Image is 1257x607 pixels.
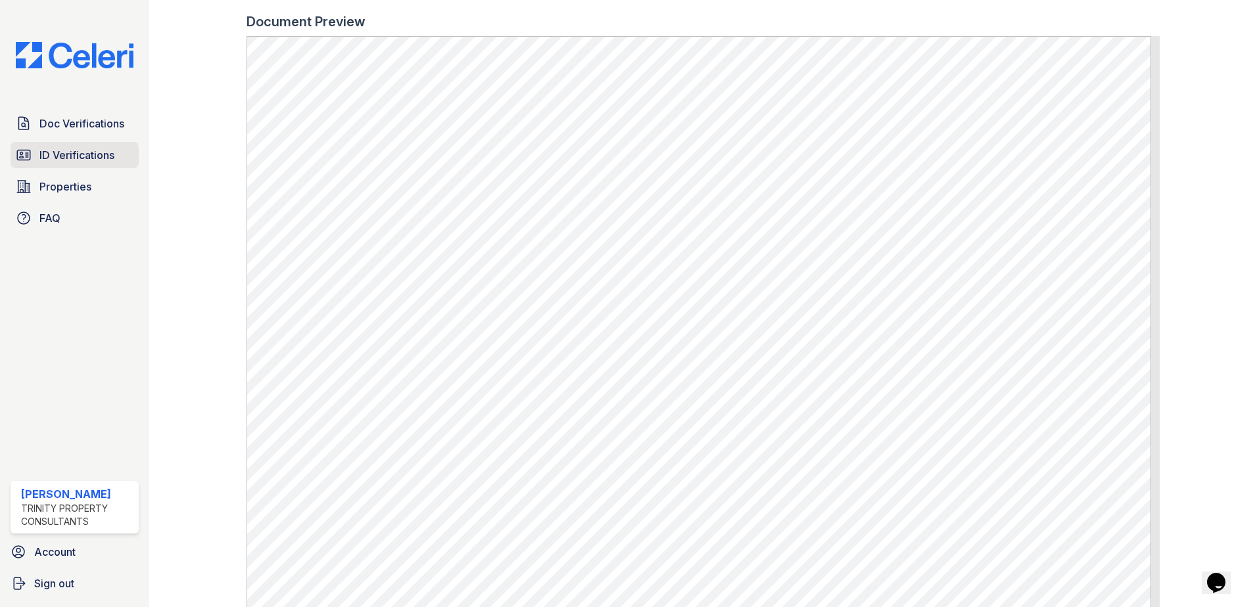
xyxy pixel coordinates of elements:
[11,110,139,137] a: Doc Verifications
[11,173,139,200] a: Properties
[5,42,144,68] img: CE_Logo_Blue-a8612792a0a2168367f1c8372b55b34899dd931a85d93a1a3d3e32e68fde9ad4.png
[39,147,114,163] span: ID Verifications
[247,12,366,31] div: Document Preview
[5,570,144,596] a: Sign out
[1202,554,1244,594] iframe: chat widget
[34,544,76,560] span: Account
[39,116,124,131] span: Doc Verifications
[21,486,133,502] div: [PERSON_NAME]
[21,502,133,528] div: Trinity Property Consultants
[39,210,60,226] span: FAQ
[39,179,91,194] span: Properties
[5,539,144,565] a: Account
[34,575,74,591] span: Sign out
[11,142,139,168] a: ID Verifications
[11,205,139,231] a: FAQ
